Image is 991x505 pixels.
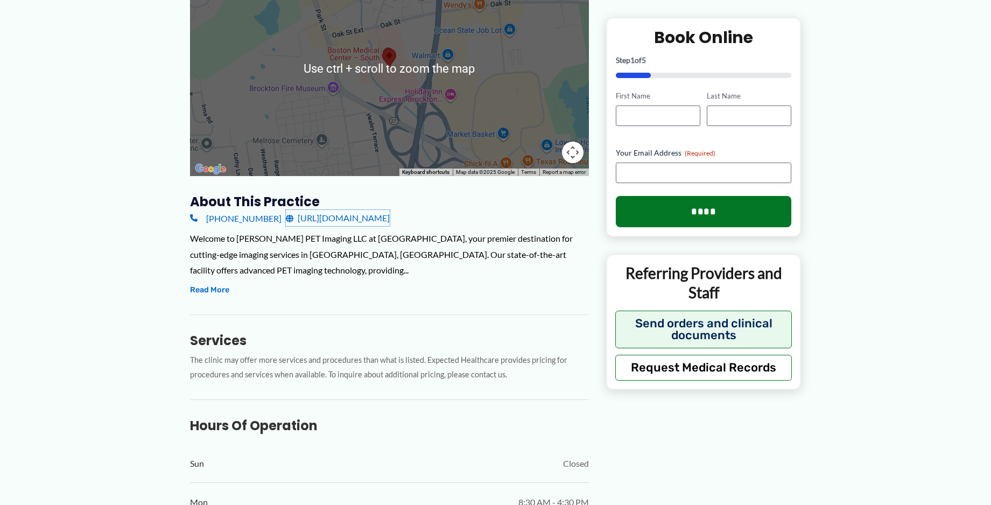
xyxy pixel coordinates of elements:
[685,149,715,157] span: (Required)
[543,169,586,175] a: Report a map error
[456,169,515,175] span: Map data ©2025 Google
[616,27,792,48] h2: Book Online
[286,210,390,226] a: [URL][DOMAIN_NAME]
[616,57,792,64] p: Step of
[190,193,589,210] h3: About this practice
[402,169,449,176] button: Keyboard shortcuts
[616,148,792,158] label: Your Email Address
[190,417,589,434] h3: Hours of Operation
[563,455,589,472] span: Closed
[190,332,589,349] h3: Services
[615,354,792,380] button: Request Medical Records
[190,210,282,226] a: [PHONE_NUMBER]
[190,455,204,472] span: Sun
[707,91,791,101] label: Last Name
[190,230,589,278] div: Welcome to [PERSON_NAME] PET Imaging LLC at [GEOGRAPHIC_DATA], your premier destination for cutti...
[615,310,792,348] button: Send orders and clinical documents
[190,284,229,297] button: Read More
[630,55,635,65] span: 1
[521,169,536,175] a: Terms (opens in new tab)
[190,353,589,382] p: The clinic may offer more services and procedures than what is listed. Expected Healthcare provid...
[615,263,792,303] p: Referring Providers and Staff
[193,162,228,176] a: Open this area in Google Maps (opens a new window)
[193,162,228,176] img: Google
[642,55,646,65] span: 5
[616,91,700,101] label: First Name
[562,142,584,163] button: Map camera controls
